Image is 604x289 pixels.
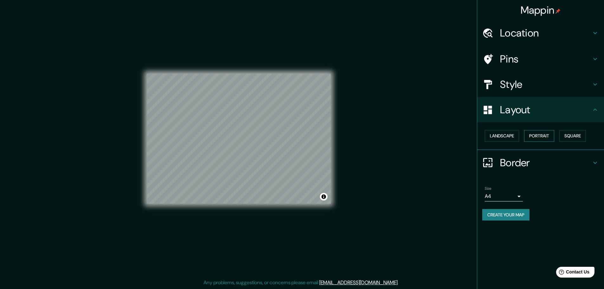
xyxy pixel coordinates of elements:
[477,20,604,46] div: Location
[485,191,523,201] div: A4
[204,279,399,286] p: Any problems, suggestions, or concerns please email .
[524,130,554,142] button: Portrait
[147,74,331,204] canvas: Map
[559,130,586,142] button: Square
[477,150,604,175] div: Border
[477,46,604,72] div: Pins
[477,97,604,122] div: Layout
[319,279,398,286] a: [EMAIL_ADDRESS][DOMAIN_NAME]
[521,4,561,16] h4: Mappin
[500,103,591,116] h4: Layout
[482,209,529,221] button: Create your map
[485,130,519,142] button: Landscape
[399,279,399,286] div: .
[399,279,401,286] div: .
[485,186,491,191] label: Size
[500,53,591,65] h4: Pins
[500,156,591,169] h4: Border
[500,78,591,91] h4: Style
[555,9,561,14] img: pin-icon.png
[320,193,328,200] button: Toggle attribution
[500,27,591,39] h4: Location
[548,264,597,282] iframe: Help widget launcher
[477,72,604,97] div: Style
